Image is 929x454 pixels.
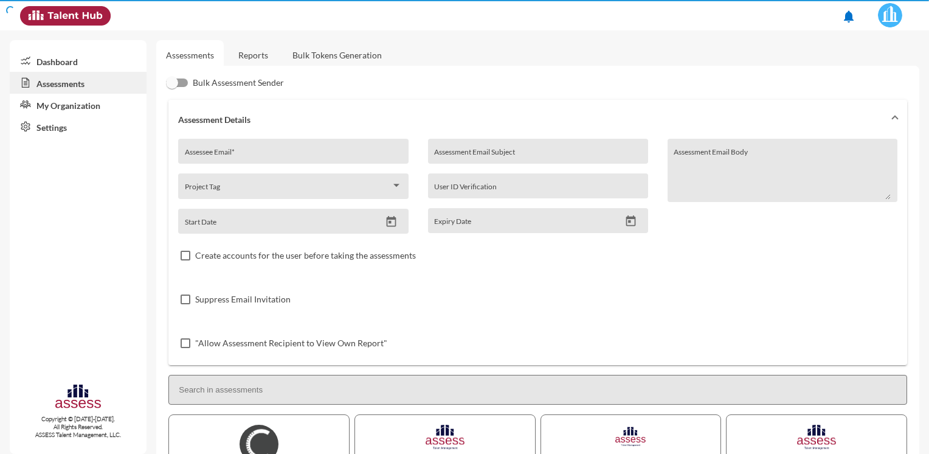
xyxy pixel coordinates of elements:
[195,336,387,351] span: "Allow Assessment Recipient to View Own Report"
[841,9,856,24] mat-icon: notifications
[10,94,147,116] a: My Organization
[283,40,392,70] a: Bulk Tokens Generation
[620,215,641,228] button: Open calendar
[166,50,214,60] a: Assessments
[168,100,907,139] mat-expansion-panel-header: Assessment Details
[10,116,147,138] a: Settings
[195,292,291,307] span: Suppress Email Invitation
[54,383,102,413] img: assesscompany-logo.png
[195,248,416,263] span: Create accounts for the user before taking the assessments
[10,50,147,72] a: Dashboard
[10,72,147,94] a: Assessments
[193,75,284,90] span: Bulk Assessment Sender
[168,375,907,405] input: Search in assessments
[381,215,402,228] button: Open calendar
[178,114,883,125] mat-panel-title: Assessment Details
[10,415,147,439] p: Copyright © [DATE]-[DATE]. All Rights Reserved. ASSESS Talent Management, LLC.
[229,40,278,70] a: Reports
[168,139,907,365] div: Assessment Details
